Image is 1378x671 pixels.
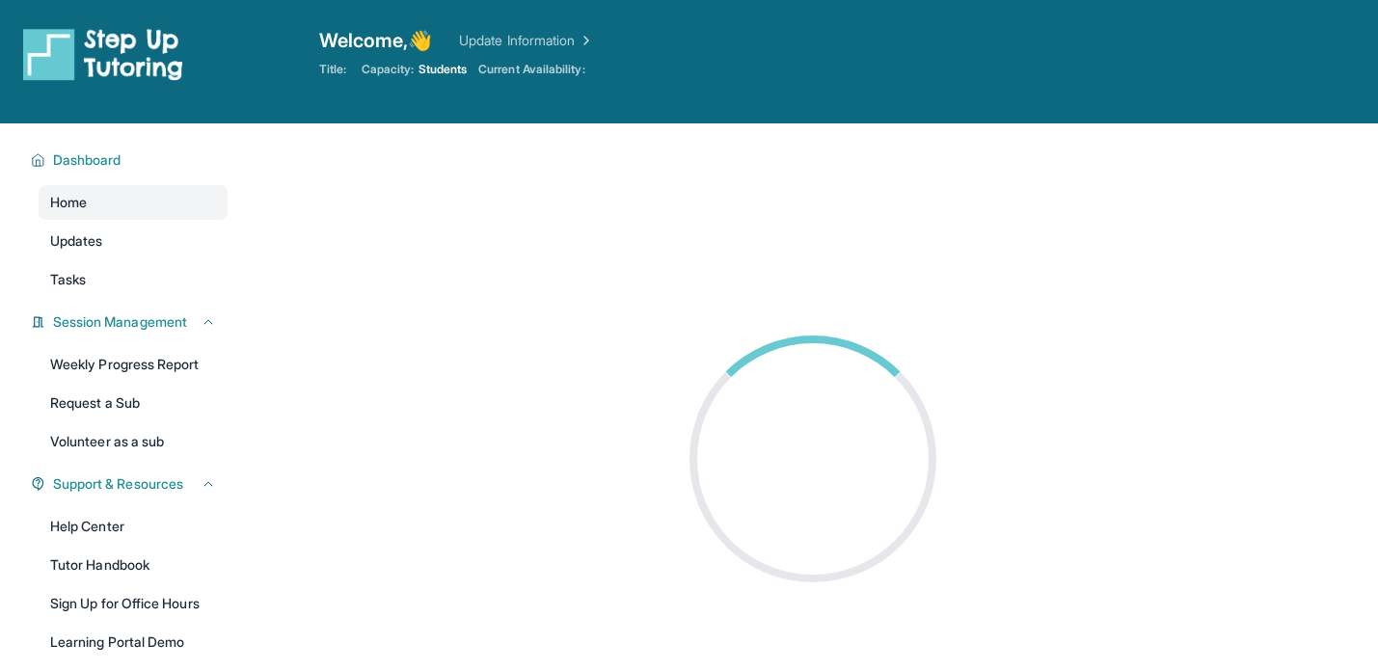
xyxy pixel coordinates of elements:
[53,312,187,332] span: Session Management
[50,231,103,251] span: Updates
[39,386,228,420] a: Request a Sub
[45,150,216,170] button: Dashboard
[53,474,183,494] span: Support & Resources
[39,224,228,258] a: Updates
[39,548,228,582] a: Tutor Handbook
[50,270,86,289] span: Tasks
[39,509,228,544] a: Help Center
[478,62,584,77] span: Current Availability:
[575,31,594,50] img: Chevron Right
[45,474,216,494] button: Support & Resources
[39,625,228,659] a: Learning Portal Demo
[319,27,433,54] span: Welcome, 👋
[39,185,228,220] a: Home
[459,31,594,50] a: Update Information
[50,193,87,212] span: Home
[419,62,468,77] span: Students
[23,27,183,81] img: logo
[39,262,228,297] a: Tasks
[39,424,228,459] a: Volunteer as a sub
[45,312,216,332] button: Session Management
[319,62,346,77] span: Title:
[39,347,228,382] a: Weekly Progress Report
[53,150,122,170] span: Dashboard
[362,62,415,77] span: Capacity:
[39,586,228,621] a: Sign Up for Office Hours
